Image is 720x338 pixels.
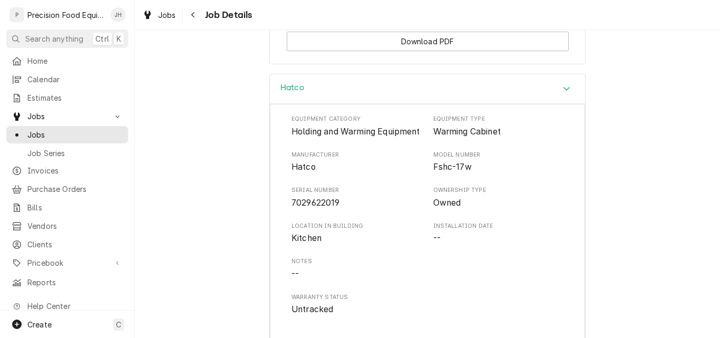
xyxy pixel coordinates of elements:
span: Ownership Type [433,197,564,209]
span: 7029622019 [291,198,340,208]
span: Hatco [291,162,316,172]
span: Bills [27,202,123,213]
span: Calendar [27,74,123,85]
span: Notes [291,268,563,281]
span: Equipment Category [291,115,422,123]
span: Jobs [158,9,176,21]
h3: Hatco [280,83,304,93]
span: Job Details [202,8,252,22]
span: Purchase Orders [27,184,123,195]
span: Warranty Status [291,303,563,316]
span: Jobs [27,111,107,122]
span: Installation Date [433,222,564,230]
div: P [9,7,24,22]
span: Kitchen [291,233,322,243]
span: Clients [27,239,123,250]
span: Fshc-17w [433,162,472,172]
span: Serial Number [291,186,422,195]
div: Installation Date [433,222,564,245]
span: Untracked [291,304,333,314]
div: Serial Number [291,186,422,209]
a: Estimates [6,89,128,107]
div: JH [111,7,125,22]
button: Accordion Details Expand Trigger [270,74,585,104]
span: Location in Building [291,222,422,230]
span: Create [27,320,52,329]
div: Equipment Display [291,115,563,316]
span: Serial Number [291,197,422,209]
a: Go to Pricebook [6,254,128,272]
a: Calendar [6,71,128,88]
span: Estimates [27,92,123,103]
div: Precision Food Equipment LLC [27,9,105,21]
a: Go to Help Center [6,297,128,315]
div: Equipment Type [433,115,564,138]
span: Equipment Type [433,125,564,138]
a: Reports [6,274,128,291]
span: K [116,33,121,44]
button: Download PDF [287,32,569,51]
span: Jobs [27,129,123,140]
span: Pricebook [27,257,107,268]
div: Button Group Row [287,24,569,51]
span: Home [27,55,123,66]
span: -- [291,269,299,279]
button: Search anythingCtrlK [6,30,128,48]
span: Invoices [27,165,123,176]
a: Jobs [6,126,128,143]
span: Notes [291,257,563,266]
span: -- [433,233,441,243]
div: Manufacturer [291,151,422,173]
a: Clients [6,236,128,253]
div: Model Number [433,151,564,173]
span: Model Number [433,161,564,173]
span: Manufacturer [291,151,422,159]
span: Ctrl [95,33,109,44]
a: Invoices [6,162,128,179]
a: Purchase Orders [6,180,128,198]
div: Warranty Status [291,293,563,316]
span: Help Center [27,301,122,312]
button: Navigate back [185,6,202,23]
span: Model Number [433,151,564,159]
a: Vendors [6,217,128,235]
span: Equipment Category [291,125,422,138]
span: Equipment Type [433,115,564,123]
a: Job Series [6,144,128,162]
span: Owned [433,198,461,208]
a: Bills [6,199,128,216]
a: Jobs [138,6,180,24]
div: Jason Hertel's Avatar [111,7,125,22]
span: Warming Cabinet [433,127,501,137]
span: Location in Building [291,232,422,245]
span: C [116,319,121,330]
span: Ownership Type [433,186,564,195]
div: Location in Building [291,222,422,245]
a: Home [6,52,128,70]
span: Job Series [27,148,123,159]
div: Equipment Category [291,115,422,138]
span: Vendors [27,220,123,231]
span: Manufacturer [291,161,422,173]
span: Warranty Status [291,293,563,302]
span: Installation Date [433,232,564,245]
span: Holding and Warming Equipment [291,127,420,137]
div: Accordion Header [270,74,585,104]
a: Go to Jobs [6,108,128,125]
div: Ownership Type [433,186,564,209]
span: Search anything [25,33,83,44]
div: Notes [291,257,563,280]
span: Reports [27,277,123,288]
